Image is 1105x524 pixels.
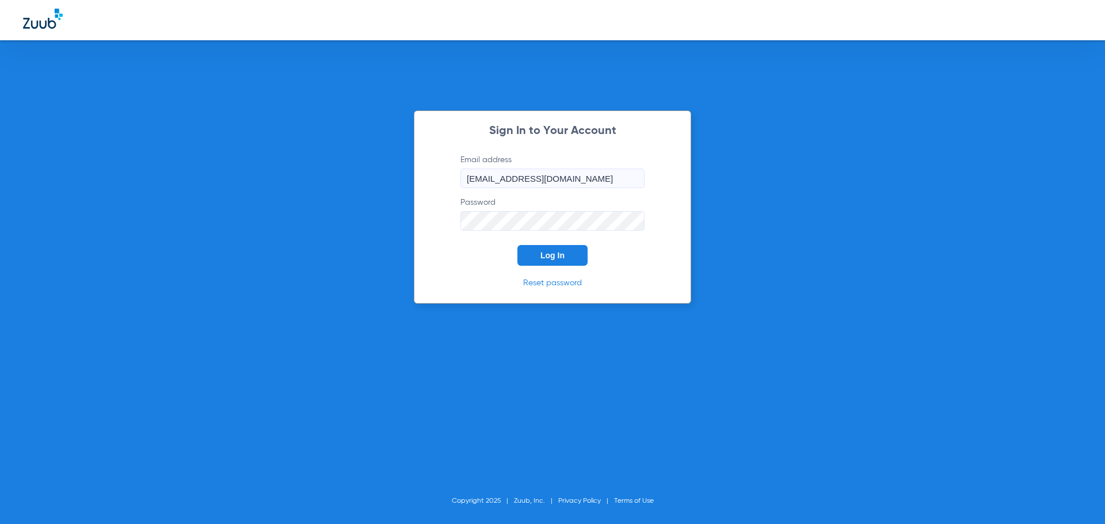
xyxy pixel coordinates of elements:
[514,495,558,507] li: Zuub, Inc.
[460,169,645,188] input: Email address
[614,498,654,504] a: Terms of Use
[23,9,63,29] img: Zuub Logo
[460,211,645,231] input: Password
[517,245,588,266] button: Log In
[540,251,565,260] span: Log In
[460,154,645,188] label: Email address
[443,125,662,137] h2: Sign In to Your Account
[460,197,645,231] label: Password
[558,498,601,504] a: Privacy Policy
[1047,469,1105,524] iframe: Chat Widget
[452,495,514,507] li: Copyright 2025
[523,279,582,287] a: Reset password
